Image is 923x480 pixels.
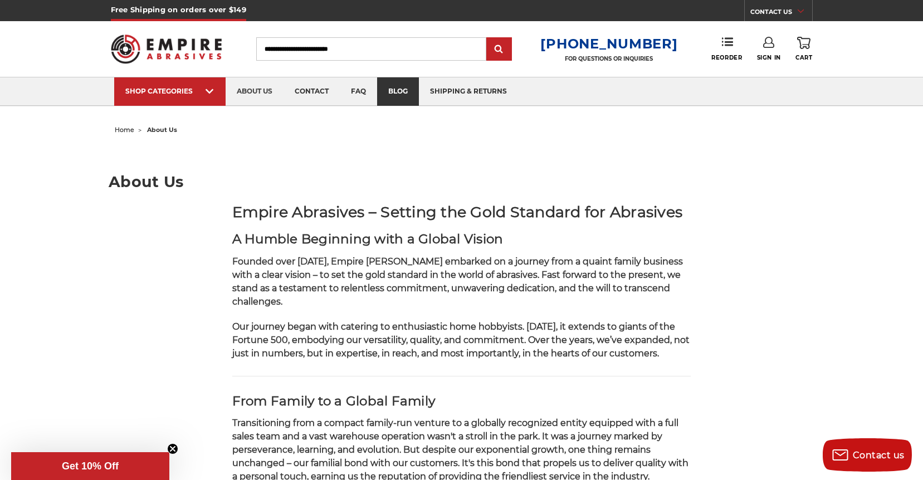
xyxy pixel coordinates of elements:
[125,87,214,95] div: SHOP CATEGORIES
[232,321,690,359] span: Our journey began with catering to enthusiastic home hobbyists. [DATE], it extends to giants of t...
[757,54,781,61] span: Sign In
[823,438,912,472] button: Contact us
[115,126,134,134] a: home
[711,37,742,61] a: Reorder
[232,393,436,409] strong: From Family to a Global Family
[795,37,812,61] a: Cart
[853,450,905,461] span: Contact us
[167,443,178,454] button: Close teaser
[340,77,377,106] a: faq
[147,126,177,134] span: about us
[711,54,742,61] span: Reorder
[11,452,169,480] div: Get 10% OffClose teaser
[232,256,683,307] span: Founded over [DATE], Empire [PERSON_NAME] embarked on a journey from a quaint family business wit...
[540,36,677,52] a: [PHONE_NUMBER]
[232,203,683,221] strong: Empire Abrasives – Setting the Gold Standard for Abrasives
[109,174,814,189] h1: About Us
[284,77,340,106] a: contact
[540,55,677,62] p: FOR QUESTIONS OR INQUIRIES
[377,77,419,106] a: blog
[111,27,222,71] img: Empire Abrasives
[750,6,812,21] a: CONTACT US
[62,461,119,472] span: Get 10% Off
[419,77,518,106] a: shipping & returns
[488,38,510,61] input: Submit
[232,231,504,247] strong: A Humble Beginning with a Global Vision
[795,54,812,61] span: Cart
[226,77,284,106] a: about us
